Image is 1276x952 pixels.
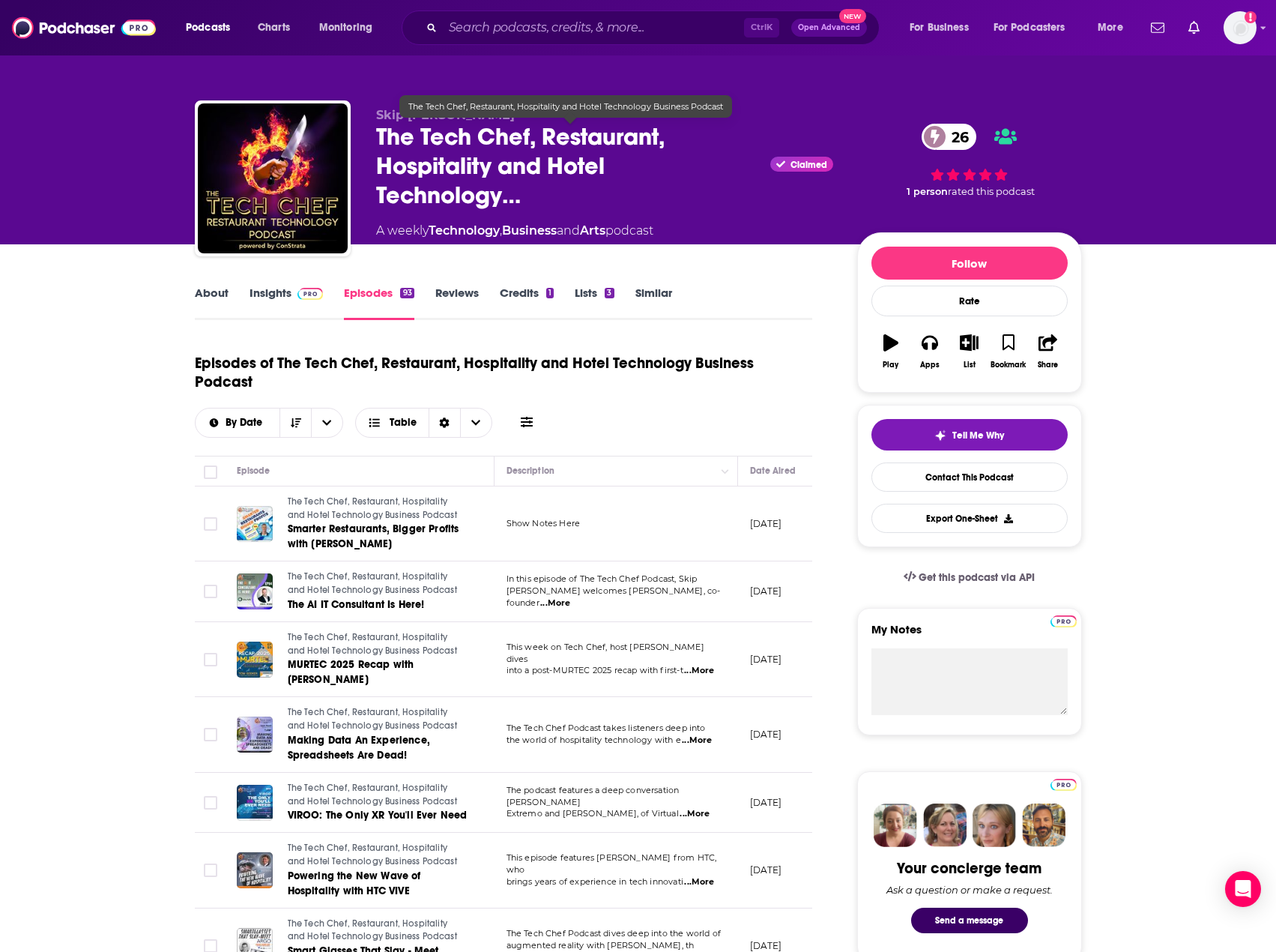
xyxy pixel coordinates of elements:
button: Column Actions [716,463,734,480]
span: Tell Me Why [952,430,1004,442]
img: Podchaser Pro [1050,615,1077,627]
div: Bookmark [991,361,1026,370]
span: ...More [680,808,710,820]
button: Apps [910,325,949,379]
span: MURTEC 2025 Recap with [PERSON_NAME] [288,658,414,686]
input: Search podcasts, credits, & more... [443,16,744,40]
a: The Tech Chef, Restaurant, Hospitality and Hotel Technology Business Podcast [288,631,468,657]
img: Jules Profile [973,804,1016,847]
div: Description [507,462,554,480]
span: Toggle select row [204,796,217,810]
div: Play [883,361,898,370]
span: More [1098,17,1123,38]
a: Show notifications dropdown [1182,15,1206,40]
span: The Tech Chef Podcast takes listeners deep into [507,723,706,733]
button: tell me why sparkleTell Me Why [871,419,1068,451]
p: [DATE] [750,864,782,876]
a: Smarter Restaurants, Bigger Profits with [PERSON_NAME] [288,522,468,552]
svg: Add a profile image [1245,11,1257,23]
span: Extremo and [PERSON_NAME], of Virtual [507,808,679,819]
p: [DATE] [750,939,782,952]
span: Making Data An Experience, Spreadsheets Are Dead! [288,734,430,762]
a: The AI IT Consultant Is Here! [288,597,468,612]
span: The Tech Chef, Restaurant, Hospitality and Hotel Technology Business Podcast [288,571,457,595]
span: Skip [PERSON_NAME] [376,108,515,122]
span: Ctrl K [744,18,779,37]
img: User Profile [1224,11,1257,44]
span: Monitoring [319,17,372,38]
div: 26 1 personrated this podcast [857,108,1082,213]
button: Choose View [355,408,492,438]
span: The podcast features a deep conversation [PERSON_NAME] [507,785,680,807]
img: The Tech Chef, Restaurant, Hospitality and Hotel Technology Business Podcast [198,103,348,253]
img: Barbara Profile [923,804,967,847]
span: Show Notes Here [507,518,581,528]
span: Toggle select row [204,728,217,741]
a: Business [502,223,557,238]
button: open menu [1087,16,1142,40]
span: For Business [910,17,969,38]
span: 1 person [907,186,948,197]
a: Credits1 [500,286,554,320]
img: Jon Profile [1022,804,1065,847]
div: 3 [605,288,614,298]
button: Show profile menu [1224,11,1257,44]
div: Share [1038,361,1058,370]
img: tell me why sparkle [934,430,946,442]
span: ...More [540,597,570,609]
div: The Tech Chef, Restaurant, Hospitality and Hotel Technology Business Podcast [399,95,732,118]
button: open menu [196,418,280,428]
span: Table [390,418,417,428]
a: The Tech Chef, Restaurant, Hospitality and Hotel Technology Business Podcast [288,782,468,808]
a: Charts [248,16,299,40]
span: By Date [226,418,267,428]
a: The Tech Chef, Restaurant, Hospitality and Hotel Technology Business Podcast [288,918,468,944]
span: Toggle select row [204,517,217,531]
span: Claimed [790,161,827,169]
div: 1 [546,288,554,298]
a: The Tech Chef, Restaurant, Hospitality and Hotel Technology Business Podcast [288,706,468,732]
a: Technology [429,223,500,238]
h2: Choose List sort [195,408,344,438]
span: VIROO: The Only XR You'll Ever Need [288,809,468,822]
a: The Tech Chef, Restaurant, Hospitality and Hotel Technology Business Podcast [288,570,468,597]
div: List [964,361,976,370]
a: Powering the New Wave of Hospitality with HTC VIVE [288,869,468,899]
span: brings years of experience in tech innovati [507,876,683,887]
span: The Tech Chef, Restaurant, Hospitality and Hotel Technology Business Podcast [288,783,457,807]
div: 93 [400,288,414,298]
a: Lists3 [575,286,614,320]
button: Send a message [911,908,1028,933]
label: My Notes [871,622,1068,648]
span: The Tech Chef, Restaurant, Hospitality and Hotel Technology Business Podcast [288,632,457,656]
button: Export One-Sheet [871,504,1068,533]
img: Sydney Profile [874,804,917,847]
span: For Podcasters [994,17,1065,38]
span: This week on Tech Chef, host [PERSON_NAME] dives [507,642,704,664]
img: Podchaser Pro [297,288,324,300]
span: and [557,223,580,238]
a: InsightsPodchaser Pro [250,286,324,320]
span: The Tech Chef, Restaurant, Hospitality and Hotel Technology Business Podcast [288,843,457,867]
div: Apps [920,361,940,370]
span: The AI IT Consultant Is Here! [288,598,425,611]
button: Follow [871,247,1068,280]
span: the world of hospitality technology with e [507,735,681,745]
span: Toggle select row [204,585,217,598]
span: rated this podcast [948,186,1035,197]
button: open menu [311,409,342,437]
img: Podchaser - Follow, Share and Rate Podcasts [12,13,156,42]
a: About [195,286,229,320]
a: Arts [580,223,605,238]
span: Logged in as rpearson [1224,11,1257,44]
span: Toggle select row [204,864,217,877]
span: Toggle select row [204,653,217,666]
a: VIROO: The Only XR You'll Ever Need [288,808,468,823]
h1: Episodes of The Tech Chef, Restaurant, Hospitality and Hotel Technology Business Podcast [195,354,813,391]
span: This episode features [PERSON_NAME] from HTC, who [507,852,717,875]
span: 26 [937,124,976,150]
p: [DATE] [750,653,782,666]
